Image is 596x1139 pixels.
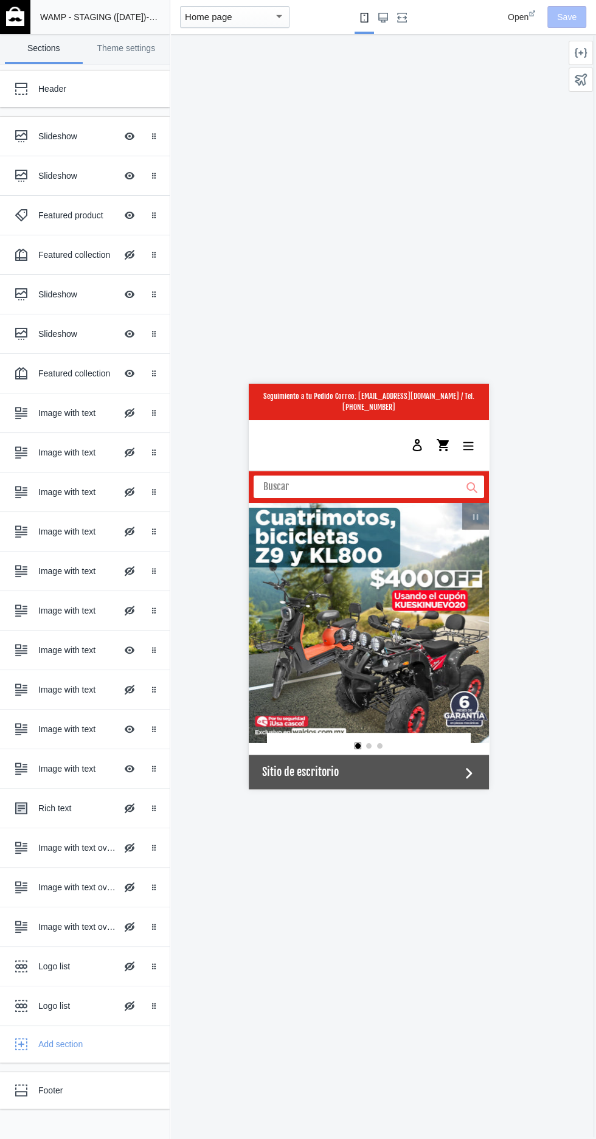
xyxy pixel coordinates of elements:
[38,328,116,340] div: Slideshow
[38,170,116,182] div: Slideshow
[116,123,143,150] button: Hide
[38,446,116,459] div: Image with text
[117,359,123,365] a: Select slide 2
[38,842,116,854] div: Image with text overlay
[13,380,211,396] span: Sitio de escritorio
[116,320,143,347] button: Hide
[38,1038,161,1050] div: Add section
[38,921,116,933] div: Image with text overlay
[38,367,116,379] div: Featured collection
[116,597,143,624] button: Hide
[6,7,24,26] img: main-logo_60x60_white.png
[116,241,143,268] button: Hide
[38,960,116,972] div: Logo list
[116,400,143,426] button: Hide
[106,359,113,365] a: Select slide 1
[38,802,116,814] div: Rich text
[5,34,83,64] a: Sections
[116,913,143,940] button: Hide
[38,130,116,142] div: Slideshow
[38,1000,116,1012] div: Logo list
[13,40,56,83] a: image
[116,360,143,387] button: Hide
[38,209,116,221] div: Featured product
[508,12,528,22] span: Open
[38,881,116,893] div: Image with text overlay
[38,249,116,261] div: Featured collection
[217,92,229,114] a: submit search
[40,12,146,22] span: WAMP - STAGING ([DATE])
[116,716,143,743] button: Hide
[116,439,143,466] button: Hide
[38,565,116,577] div: Image with text
[5,92,235,114] input: Buscar
[38,684,116,696] div: Image with text
[116,558,143,584] button: Hide
[38,83,143,95] div: Header
[88,34,165,64] a: Theme settings
[116,479,143,505] button: Hide
[38,407,116,419] div: Image with text
[116,795,143,822] button: Hide
[38,723,116,735] div: Image with text
[116,953,143,980] button: Hide
[38,486,116,498] div: Image with text
[38,1084,143,1096] div: Footer
[116,202,143,229] button: Hide
[116,518,143,545] button: Hide
[116,874,143,901] button: Hide
[185,12,232,22] mat-select-trigger: Home page
[38,288,116,300] div: Slideshow
[116,162,143,189] button: Hide
[38,763,116,775] div: Image with text
[38,644,116,656] div: Image with text
[38,525,116,538] div: Image with text
[128,359,134,365] a: Select slide 3
[38,604,116,617] div: Image with text
[116,676,143,703] button: Hide
[116,992,143,1019] button: Hide
[207,49,232,74] button: Menú
[116,281,143,308] button: Hide
[116,834,143,861] button: Hide
[116,755,143,782] button: Hide
[146,12,209,22] span: - by Shop Sheriff
[116,637,143,663] button: Hide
